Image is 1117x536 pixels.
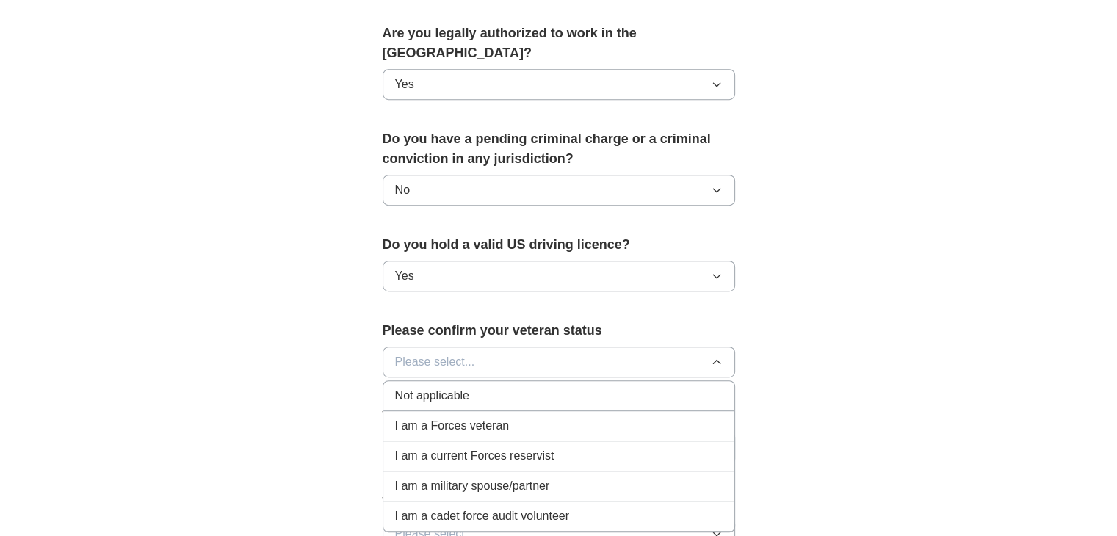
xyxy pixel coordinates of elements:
[383,23,735,63] label: Are you legally authorized to work in the [GEOGRAPHIC_DATA]?
[395,447,554,465] span: I am a current Forces reservist
[383,235,735,255] label: Do you hold a valid US driving licence?
[395,76,414,93] span: Yes
[395,353,475,371] span: Please select...
[395,507,569,525] span: I am a cadet force audit volunteer
[383,261,735,291] button: Yes
[383,321,735,341] label: Please confirm your veteran status
[395,477,550,495] span: I am a military spouse/partner
[383,69,735,100] button: Yes
[395,181,410,199] span: No
[395,387,469,405] span: Not applicable
[395,267,414,285] span: Yes
[383,129,735,169] label: Do you have a pending criminal charge or a criminal conviction in any jurisdiction?
[383,347,735,377] button: Please select...
[395,417,510,435] span: I am a Forces veteran
[383,175,735,206] button: No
